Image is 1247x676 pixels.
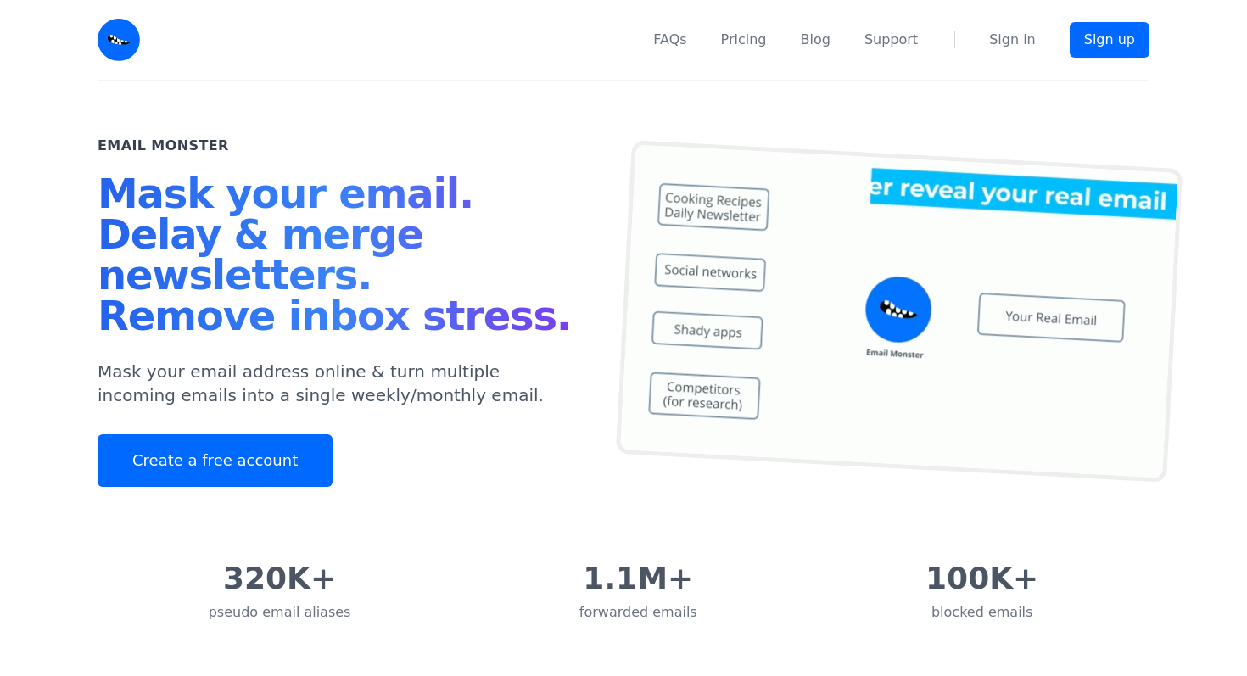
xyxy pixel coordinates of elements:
[801,30,830,50] a: Blog
[925,561,1038,595] div: 100K+
[98,434,333,487] a: Create a free account
[616,140,1183,483] img: temp mail, free temporary mail, Temporary Email
[1070,22,1149,58] a: Sign up
[653,30,686,50] a: FAQs
[925,602,1038,623] div: blocked emails
[989,30,1036,50] a: Sign in
[209,561,351,595] div: 320K+
[98,173,583,343] h1: Mask your email. Delay & merge newsletters. Remove inbox stress.
[98,19,140,61] img: Email Monster
[98,136,229,156] h2: Email Monster
[864,30,918,50] a: Support
[98,360,583,407] p: Mask your email address online & turn multiple incoming emails into a single weekly/monthly email.
[209,602,351,623] div: pseudo email aliases
[579,561,697,595] div: 1.1M+
[579,602,697,623] div: forwarded emails
[721,30,767,50] a: Pricing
